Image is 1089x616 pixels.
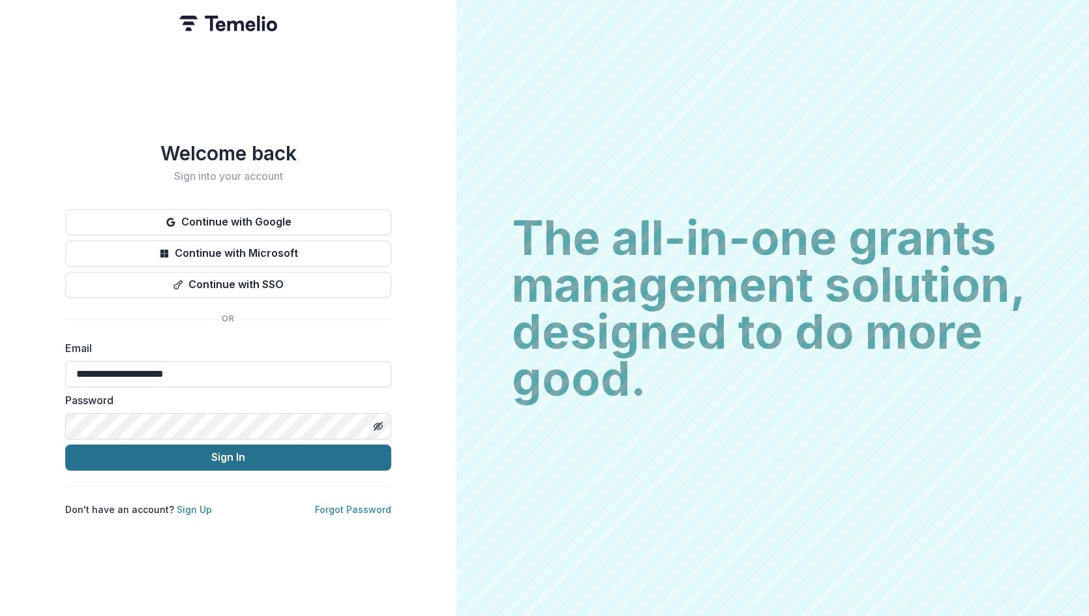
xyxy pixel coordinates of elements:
h1: Welcome back [65,141,391,165]
p: Don't have an account? [65,503,212,516]
a: Sign Up [177,504,212,515]
button: Continue with SSO [65,272,391,298]
a: Forgot Password [315,504,391,515]
img: Temelio [179,16,277,31]
button: Continue with Google [65,209,391,235]
button: Continue with Microsoft [65,241,391,267]
h2: Sign into your account [65,170,391,183]
label: Password [65,392,383,408]
label: Email [65,340,383,356]
button: Sign In [65,445,391,471]
button: Toggle password visibility [368,416,389,437]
